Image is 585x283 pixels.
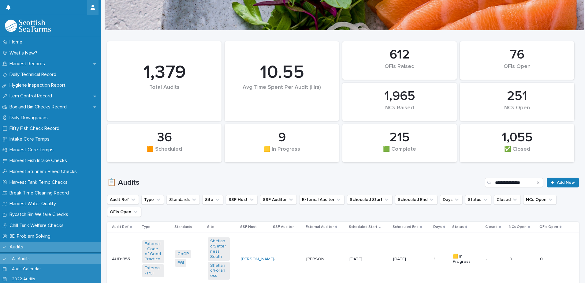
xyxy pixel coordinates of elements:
[7,126,64,131] p: Fifty Fish Check Record
[306,224,334,230] p: External Auditor
[7,201,61,207] p: Harvest Water Quality
[347,195,393,205] button: Scheduled Start
[210,263,227,278] a: Shetland/Foraness
[235,62,329,84] div: 10.55
[7,256,35,262] p: All Audits
[235,130,329,145] div: 9
[145,241,162,262] a: External - Code of Good Practice
[5,20,51,32] img: mMrefqRFQpe26GRNOUkG
[299,195,345,205] button: External Auditor
[7,50,42,56] p: What's New?
[7,93,57,99] p: Item Control Record
[353,47,446,62] div: 612
[7,277,40,282] p: 2022 Audits
[7,223,69,228] p: Chill Tank Welfare Checks
[470,89,564,104] div: 251
[241,257,274,262] a: [PERSON_NAME]
[7,61,50,67] p: Harvest Records
[107,178,483,187] h1: 📋 Audits
[7,39,27,45] p: Home
[353,89,446,104] div: 1,965
[557,180,575,185] span: Add New
[306,255,329,262] p: David Thomson
[240,224,257,230] p: SSF Host
[433,224,442,230] p: Days
[145,266,162,276] a: External - PGI
[177,251,189,257] a: CoGP
[453,254,475,264] p: 🟨 In Progress
[7,233,55,239] p: 8D Problem Solving
[486,257,505,262] p: -
[440,195,463,205] button: Days
[235,84,329,104] div: Avg Time Spent Per Audit (Hrs)
[470,130,564,145] div: 1,055
[117,62,211,84] div: 1,379
[107,207,141,217] button: OFIs Open
[210,239,227,259] a: Shetland/Setterness South
[539,224,558,230] p: OFIs Open
[117,146,211,159] div: 🟧 Scheduled
[117,130,211,145] div: 36
[470,105,564,118] div: NCs Open
[452,224,464,230] p: Status
[112,255,131,262] p: AUD1355
[112,224,129,230] p: Audit Ref
[7,179,73,185] p: Harvest Tank Temp Checks
[470,146,564,159] div: ✅ Closed
[547,178,579,187] a: Add New
[7,244,28,250] p: Audits
[393,224,419,230] p: Scheduled End
[470,63,564,76] div: OFIs Open
[485,224,497,230] p: Closed
[353,105,446,118] div: NCs Raised
[202,195,223,205] button: Site
[274,257,295,262] p: -
[509,224,527,230] p: NCs Open
[260,195,297,205] button: SSF Auditor
[226,195,258,205] button: SSF Host
[7,72,61,77] p: Daily Technical Record
[349,224,377,230] p: Scheduled Start
[395,195,438,205] button: Scheduled End
[509,255,513,262] p: 0
[7,82,70,88] p: Hygiene Inspection Report
[235,146,329,159] div: 🟨 In Progress
[353,146,446,159] div: 🟩 Complete
[7,158,72,164] p: Harvest Fish Intake Checks
[177,260,184,266] a: PGI
[393,257,415,262] p: [DATE]
[485,178,543,187] input: Search
[465,195,491,205] button: Status
[7,169,82,175] p: Harvest Stunner / Bleed Checks
[141,195,164,205] button: Type
[7,115,53,121] p: Daily Downgrades
[494,195,521,205] button: Closed
[353,63,446,76] div: OFIs Raised
[117,84,211,104] div: Total Audits
[7,147,58,153] p: Harvest Core Temps
[7,266,46,272] p: Audit Calendar
[7,212,73,217] p: Bycatch Bin Welfare Checks
[142,224,151,230] p: Type
[540,255,544,262] p: 0
[353,130,446,145] div: 215
[470,47,564,62] div: 76
[166,195,200,205] button: Standards
[7,190,74,196] p: Break Time Cleaning Record
[207,224,214,230] p: Site
[174,224,192,230] p: Standards
[523,195,557,205] button: NCs Open
[7,136,54,142] p: Intake Core Temps
[349,257,371,262] p: [DATE]
[7,104,72,110] p: Box and Bin Checks Record
[107,195,139,205] button: Audit Ref
[434,255,437,262] p: 1
[273,224,294,230] p: SSF Auditor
